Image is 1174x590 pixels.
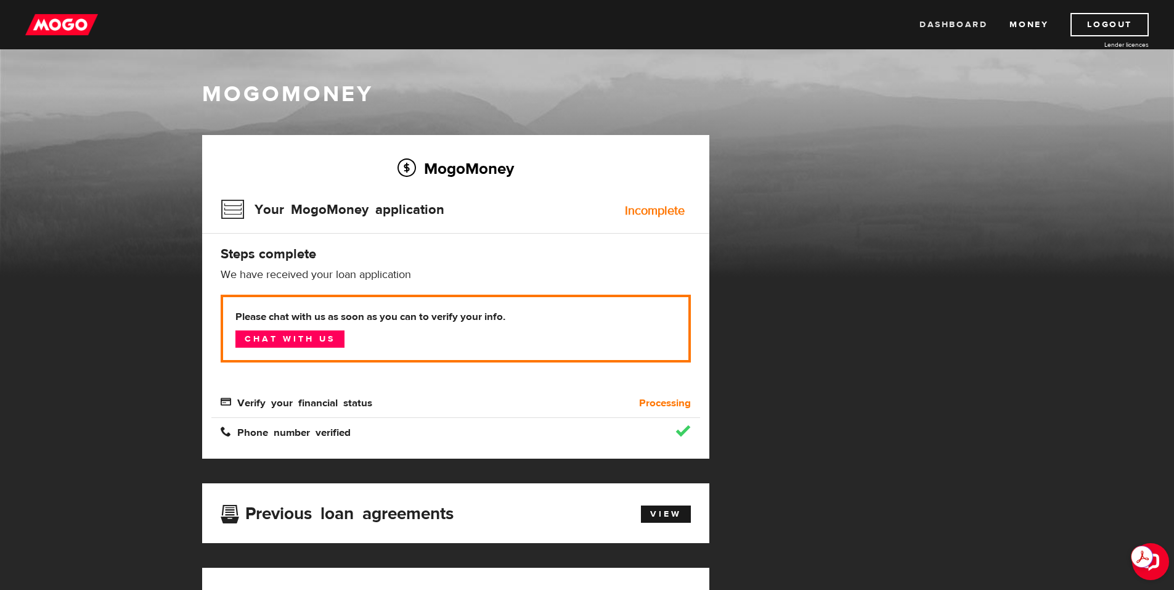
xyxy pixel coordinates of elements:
[221,194,444,226] h3: Your MogoMoney application
[1122,538,1174,590] iframe: LiveChat chat widget
[25,13,98,36] img: mogo_logo-11ee424be714fa7cbb0f0f49df9e16ec.png
[1009,13,1048,36] a: Money
[235,330,344,348] a: Chat with us
[221,426,351,436] span: Phone number verified
[221,245,691,263] h4: Steps complete
[641,506,691,523] a: View
[202,81,972,107] h1: MogoMoney
[221,396,372,407] span: Verify your financial status
[919,13,987,36] a: Dashboard
[221,155,691,181] h2: MogoMoney
[235,309,676,324] b: Please chat with us as soon as you can to verify your info.
[221,268,691,282] p: We have received your loan application
[639,396,691,411] b: Processing
[625,205,685,217] div: Incomplete
[1056,40,1149,49] a: Lender licences
[1070,13,1149,36] a: Logout
[221,504,454,520] h3: Previous loan agreements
